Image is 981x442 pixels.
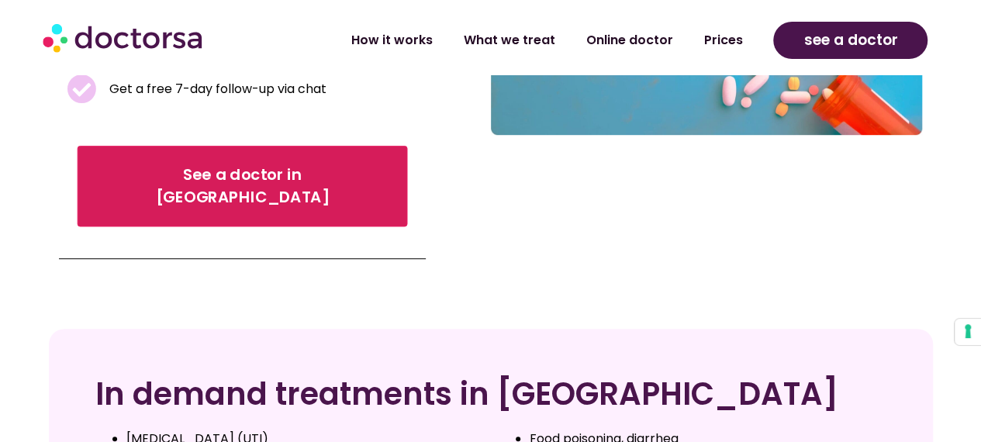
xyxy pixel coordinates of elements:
[98,164,385,209] span: See a doctor in [GEOGRAPHIC_DATA]
[688,22,758,58] a: Prices
[78,146,408,226] a: See a doctor in [GEOGRAPHIC_DATA]
[803,28,897,53] span: see a doctor
[773,22,927,59] a: see a doctor
[955,319,981,345] button: Your consent preferences for tracking technologies
[570,22,688,58] a: Online doctor
[264,22,758,58] nav: Menu
[105,78,326,100] span: Get a free 7-day follow-up via chat
[447,22,570,58] a: What we treat
[95,375,886,413] h2: In demand treatments in [GEOGRAPHIC_DATA]
[335,22,447,58] a: How it works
